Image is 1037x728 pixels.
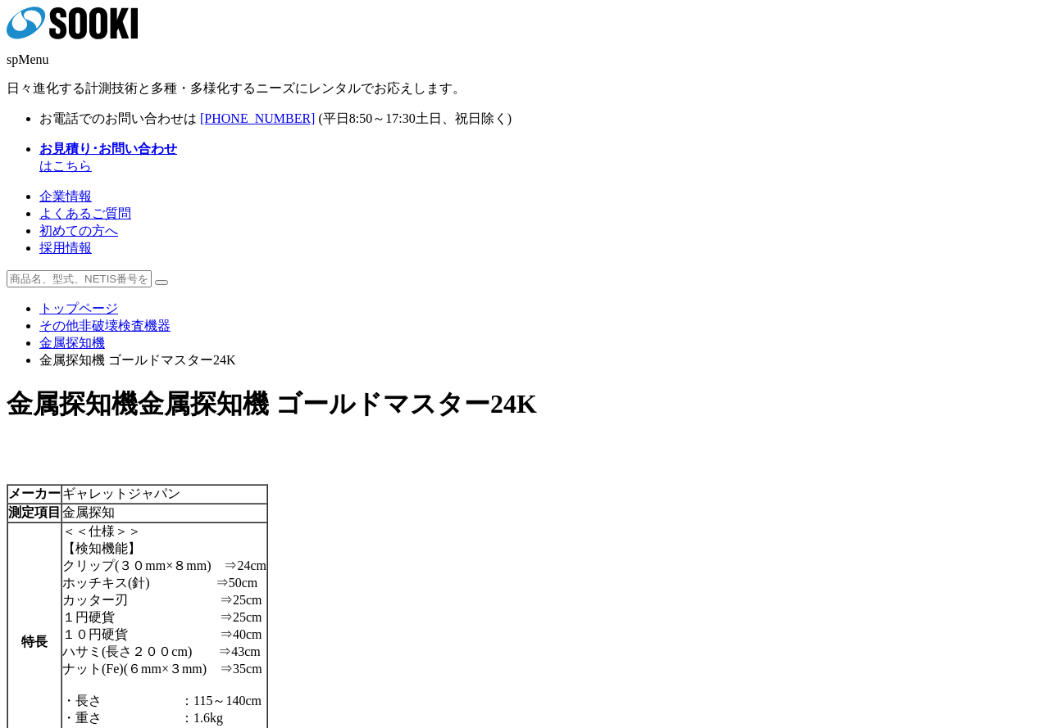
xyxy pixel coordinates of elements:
[39,111,197,125] span: お電話でのお問い合わせは
[61,504,267,522] td: 金属探知
[39,319,171,332] a: その他非破壊検査機器
[39,224,118,237] a: 初めての方へ
[318,111,512,125] span: (平日 ～ 土日、祝日除く)
[39,142,177,156] strong: お見積り･お問い合わせ
[7,504,61,522] th: 測定項目
[61,485,267,504] td: ギャレットジャパン
[200,111,315,125] a: [PHONE_NUMBER]
[7,485,61,504] th: メーカー
[39,352,1030,369] li: 金属探知機 ゴールドマスター24K
[7,80,1030,97] p: 日々進化する計測技術と多種・多様化するニーズにレンタルでお応えします。
[138,389,537,418] span: 金属探知機 ゴールドマスター24K
[39,301,118,315] a: トップページ
[7,52,49,66] span: spMenu
[39,206,131,220] a: よくあるご質問
[39,336,105,350] a: 金属探知機
[7,389,138,418] span: 金属探知機
[39,241,92,255] a: 採用情報
[385,111,415,125] span: 17:30
[39,142,177,173] a: お見積り･お問い合わせはこちら
[7,270,152,287] input: 商品名、型式、NETIS番号を入力してください
[349,111,372,125] span: 8:50
[39,189,92,203] a: 企業情報
[39,142,177,173] span: はこちら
